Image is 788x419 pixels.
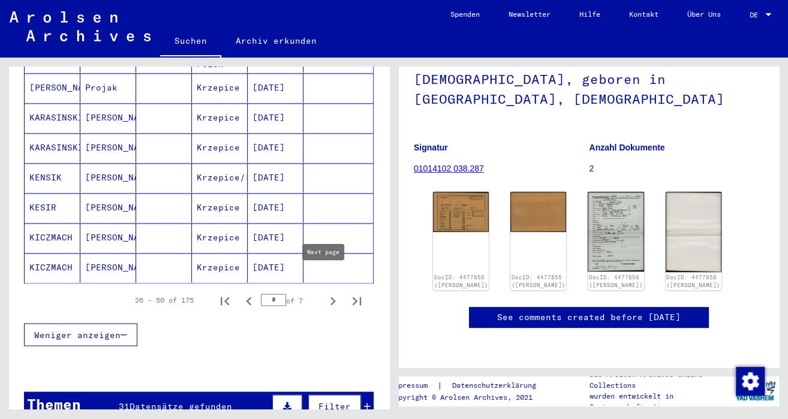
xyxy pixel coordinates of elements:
img: 002.jpg [510,192,566,232]
mat-cell: KICZMACH [25,253,80,282]
mat-cell: [PERSON_NAME] [80,253,136,282]
mat-cell: [DATE] [248,103,303,132]
span: Weniger anzeigen [34,329,121,340]
p: wurden entwickelt in Partnerschaft mit [590,391,732,412]
mat-cell: Projak [80,73,136,103]
mat-cell: Krzepice/[GEOGRAPHIC_DATA] [192,163,248,192]
button: First page [213,288,237,312]
mat-cell: KESIR [25,193,80,222]
mat-cell: KARASINSKI [25,103,80,132]
span: Datensätze gefunden [130,400,232,411]
mat-cell: [DATE] [248,223,303,252]
span: 31 [119,400,130,411]
mat-cell: [PERSON_NAME] [80,193,136,222]
a: DocID: 4477856 ([PERSON_NAME]) [666,274,720,289]
div: Themen [27,393,81,414]
div: 26 – 50 of 175 [135,295,194,306]
mat-cell: Krzepice [192,253,248,282]
mat-cell: [PERSON_NAME] [80,223,136,252]
img: 002.jpg [666,192,721,272]
a: DocID: 4477856 ([PERSON_NAME]) [589,274,643,289]
a: Datenschutzerklärung [443,379,551,392]
mat-cell: [DATE] [248,193,303,222]
button: Previous page [237,288,261,312]
mat-cell: [DATE] [248,133,303,162]
h1: [PERSON_NAME], geboren am [DEMOGRAPHIC_DATA], geboren in [GEOGRAPHIC_DATA], [DEMOGRAPHIC_DATA] [414,32,764,124]
mat-cell: [DATE] [248,253,303,282]
p: 2 [590,162,765,175]
button: Weniger anzeigen [24,323,137,346]
mat-cell: Krzepice [192,103,248,132]
img: 001.jpg [588,192,643,272]
p: Copyright © Arolsen Archives, 2021 [390,392,551,403]
button: Filter [308,394,361,417]
mat-cell: KICZMACH [25,223,80,252]
p: Die Arolsen Archives Online-Collections [590,369,732,391]
div: | [390,379,551,392]
mat-cell: [DATE] [248,73,303,103]
b: Signatur [414,143,448,152]
a: 01014102 038.287 [414,164,484,173]
mat-cell: KENSIK [25,163,80,192]
a: Archiv erkunden [221,26,331,55]
mat-cell: KARASINSKI [25,133,80,162]
a: DocID: 4477855 ([PERSON_NAME]) [512,274,566,289]
span: DE [750,11,763,19]
mat-cell: Krzepice [192,133,248,162]
span: Filter [318,400,351,411]
a: Suchen [160,26,221,58]
a: DocID: 4477855 ([PERSON_NAME]) [434,274,488,289]
a: Impressum [390,379,437,392]
img: yv_logo.png [733,376,778,406]
img: 001.jpg [433,192,489,232]
div: Zustimmung ändern [735,366,764,395]
button: Last page [345,288,369,312]
img: Arolsen_neg.svg [10,11,151,41]
mat-cell: [DATE] [248,163,303,192]
mat-cell: Krzepice [192,193,248,222]
img: Zustimmung ändern [736,367,765,396]
mat-cell: [PERSON_NAME] [80,163,136,192]
mat-cell: [PERSON_NAME] [80,103,136,132]
b: Anzahl Dokumente [590,143,665,152]
a: See comments created before [DATE] [497,311,681,324]
button: Next page [321,288,345,312]
div: of 7 [261,294,321,306]
mat-cell: [PERSON_NAME] [25,73,80,103]
mat-cell: [PERSON_NAME] [80,133,136,162]
mat-cell: Krzepice [192,73,248,103]
mat-cell: Krzepice [192,223,248,252]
